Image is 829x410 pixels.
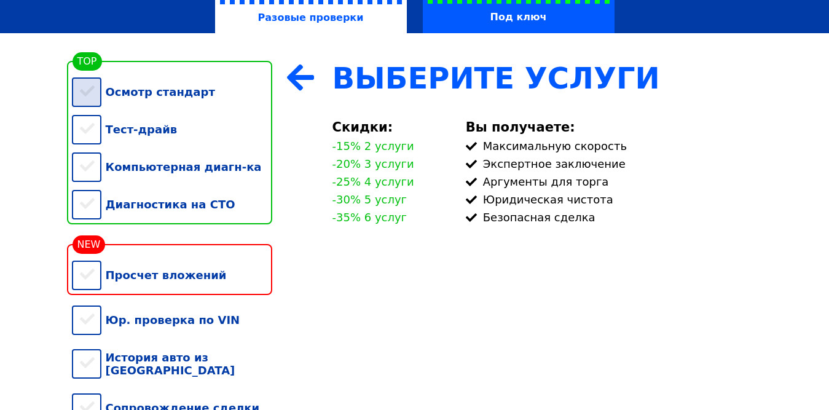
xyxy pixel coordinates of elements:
[332,157,414,170] div: -20% 3 услуги
[72,186,272,223] div: Диагностика на СТО
[332,211,414,224] div: -35% 6 услуг
[466,175,758,188] div: Аргументы для торга
[332,193,414,206] div: -30% 5 услуг
[466,157,758,170] div: Экспертное заключение
[332,61,758,95] div: Выберите Услуги
[72,73,272,111] div: Осмотр стандарт
[72,148,272,186] div: Компьютерная диагн-ка
[72,256,272,294] div: Просчет вложений
[332,175,414,188] div: -25% 4 услуги
[466,140,758,152] div: Максимальную скорость
[72,301,272,339] div: Юр. проверка по VIN
[332,140,414,152] div: -15% 2 услуги
[72,111,272,148] div: Тест-драйв
[466,193,758,206] div: Юридическая чистота
[72,339,272,389] div: История авто из [GEOGRAPHIC_DATA]
[466,120,758,135] div: Вы получаете:
[466,211,758,224] div: Безопасная сделка
[332,120,451,135] div: Скидки:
